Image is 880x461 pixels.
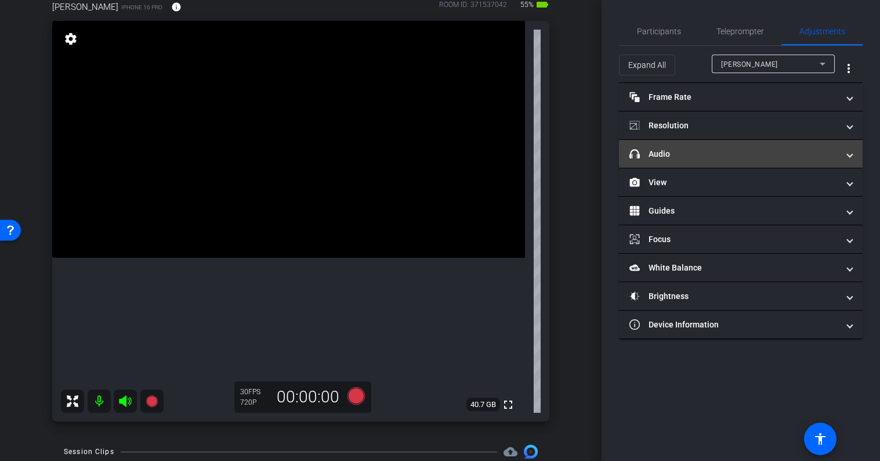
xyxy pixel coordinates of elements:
mat-expansion-panel-header: Guides [619,197,863,225]
span: Destinations for your clips [504,445,517,459]
div: 720P [240,398,269,407]
mat-expansion-panel-header: Device Information [619,311,863,338]
mat-panel-title: Resolution [629,120,838,132]
div: 30 [240,387,269,397]
span: Participants [637,27,681,35]
div: 00:00:00 [269,387,347,407]
span: 40.7 GB [466,398,500,412]
mat-icon: accessibility [813,432,827,446]
mat-expansion-panel-header: Focus [619,225,863,253]
mat-panel-title: Focus [629,233,838,246]
img: Session clips [524,445,538,459]
mat-icon: info [171,2,182,12]
mat-expansion-panel-header: Resolution [619,111,863,139]
span: Adjustments [799,27,845,35]
span: [PERSON_NAME] [721,60,778,69]
mat-icon: settings [63,32,79,46]
span: FPS [248,388,260,396]
button: Expand All [619,55,675,75]
mat-icon: fullscreen [501,398,515,412]
span: Teleprompter [716,27,764,35]
mat-panel-title: Frame Rate [629,91,838,103]
mat-expansion-panel-header: Brightness [619,282,863,310]
mat-expansion-panel-header: View [619,168,863,196]
mat-panel-title: White Balance [629,262,838,274]
mat-expansion-panel-header: Frame Rate [619,83,863,111]
span: iPhone 16 Pro [121,3,162,12]
mat-expansion-panel-header: White Balance [619,254,863,282]
mat-panel-title: View [629,177,838,189]
mat-panel-title: Audio [629,148,838,160]
mat-icon: more_vert [842,62,856,75]
mat-expansion-panel-header: Audio [619,140,863,168]
mat-panel-title: Brightness [629,290,838,302]
button: More Options for Adjustments Panel [835,55,863,82]
span: [PERSON_NAME] [52,1,118,13]
div: Session Clips [64,446,114,458]
mat-icon: cloud_upload [504,445,517,459]
mat-panel-title: Device Information [629,319,838,331]
span: Expand All [628,54,666,76]
mat-panel-title: Guides [629,205,838,217]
